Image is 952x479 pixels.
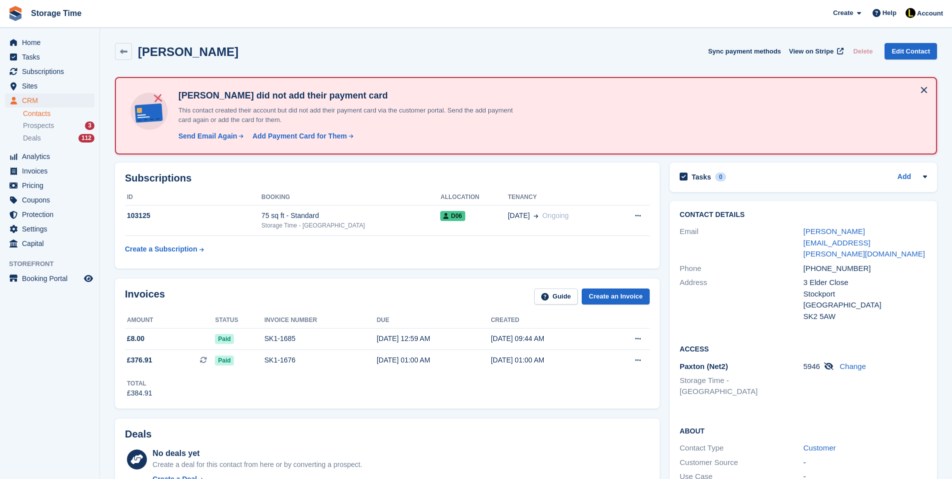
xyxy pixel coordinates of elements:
[804,311,927,322] div: SK2 5AW
[152,459,362,470] div: Create a deal for this contact from here or by converting a prospect.
[248,131,354,141] a: Add Payment Card for Them
[23,133,94,143] a: Deals 112
[804,299,927,311] div: [GEOGRAPHIC_DATA]
[5,236,94,250] a: menu
[23,120,94,131] a: Prospects 3
[898,171,911,183] a: Add
[23,133,41,143] span: Deals
[680,277,803,322] div: Address
[680,343,927,353] h2: Access
[127,333,144,344] span: £8.00
[23,109,94,118] a: Contacts
[22,207,82,221] span: Protection
[883,8,897,18] span: Help
[127,379,152,388] div: Total
[715,172,727,181] div: 0
[174,90,524,101] h4: [PERSON_NAME] did not add their payment card
[680,425,927,435] h2: About
[125,428,151,440] h2: Deals
[215,334,233,344] span: Paid
[5,164,94,178] a: menu
[491,312,605,328] th: Created
[440,189,508,205] th: Allocation
[261,221,440,230] div: Storage Time - [GEOGRAPHIC_DATA]
[264,333,377,344] div: SK1-1685
[804,277,927,288] div: 3 Elder Close
[152,447,362,459] div: No deals yet
[5,79,94,93] a: menu
[680,457,803,468] div: Customer Source
[804,227,925,258] a: [PERSON_NAME][EMAIL_ADDRESS][PERSON_NAME][DOMAIN_NAME]
[789,46,834,56] span: View on Stripe
[582,288,650,305] a: Create an Invoice
[5,193,94,207] a: menu
[491,355,605,365] div: [DATE] 01:00 AM
[680,211,927,219] h2: Contact Details
[680,263,803,274] div: Phone
[22,93,82,107] span: CRM
[491,333,605,344] div: [DATE] 09:44 AM
[440,211,465,221] span: D06
[708,43,781,59] button: Sync payment methods
[22,64,82,78] span: Subscriptions
[215,312,264,328] th: Status
[215,355,233,365] span: Paid
[22,79,82,93] span: Sites
[917,8,943,18] span: Account
[534,288,578,305] a: Guide
[252,131,347,141] div: Add Payment Card for Them
[377,312,491,328] th: Due
[542,211,569,219] span: Ongoing
[125,244,197,254] div: Create a Subscription
[833,8,853,18] span: Create
[125,210,261,221] div: 103125
[5,207,94,221] a: menu
[261,210,440,221] div: 75 sq ft - Standard
[22,149,82,163] span: Analytics
[804,263,927,274] div: [PHONE_NUMBER]
[680,442,803,454] div: Contact Type
[5,271,94,285] a: menu
[5,64,94,78] a: menu
[22,50,82,64] span: Tasks
[5,35,94,49] a: menu
[508,210,530,221] span: [DATE]
[840,362,866,370] a: Change
[785,43,846,59] a: View on Stripe
[125,240,204,258] a: Create a Subscription
[127,388,152,398] div: £384.91
[22,193,82,207] span: Coupons
[849,43,877,59] button: Delete
[22,271,82,285] span: Booking Portal
[125,172,650,184] h2: Subscriptions
[804,457,927,468] div: -
[125,189,261,205] th: ID
[377,355,491,365] div: [DATE] 01:00 AM
[174,105,524,125] p: This contact created their account but did not add their payment card via the customer portal. Se...
[906,8,916,18] img: Laaibah Sarwar
[9,259,99,269] span: Storefront
[804,362,820,370] span: 5946
[804,288,927,300] div: Stockport
[78,134,94,142] div: 112
[22,164,82,178] span: Invoices
[178,131,237,141] div: Send Email Again
[5,178,94,192] a: menu
[5,222,94,236] a: menu
[22,222,82,236] span: Settings
[680,362,728,370] span: Paxton (Net2)
[138,45,238,58] h2: [PERSON_NAME]
[85,121,94,130] div: 3
[261,189,440,205] th: Booking
[27,5,85,21] a: Storage Time
[885,43,937,59] a: Edit Contact
[804,443,836,452] a: Customer
[5,149,94,163] a: menu
[264,312,377,328] th: Invoice number
[22,236,82,250] span: Capital
[128,90,170,132] img: no-card-linked-e7822e413c904bf8b177c4d89f31251c4716f9871600ec3ca5bfc59e148c83f4.svg
[5,50,94,64] a: menu
[5,93,94,107] a: menu
[692,172,711,181] h2: Tasks
[82,272,94,284] a: Preview store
